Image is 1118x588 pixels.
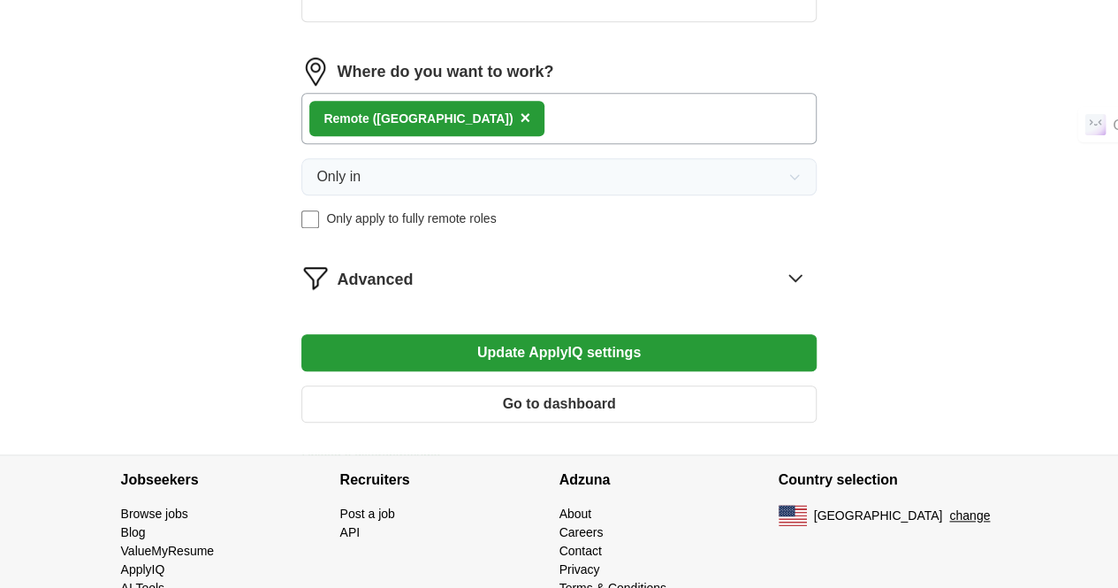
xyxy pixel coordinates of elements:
[121,525,146,539] a: Blog
[301,57,330,86] img: location.png
[559,525,604,539] a: Careers
[340,525,361,539] a: API
[814,507,943,525] span: [GEOGRAPHIC_DATA]
[340,507,395,521] a: Post a job
[121,562,165,577] a: ApplyIQ
[326,210,496,228] span: Only apply to fully remote roles
[301,334,816,371] button: Update ApplyIQ settings
[301,210,319,228] input: Only apply to fully remote roles
[779,455,998,505] h4: Country selection
[337,268,413,292] span: Advanced
[520,108,530,127] span: ×
[949,507,990,525] button: change
[323,110,513,128] div: Remote ([GEOGRAPHIC_DATA])
[121,507,188,521] a: Browse jobs
[316,166,361,187] span: Only in
[520,105,530,132] button: ×
[301,263,330,292] img: filter
[559,544,602,558] a: Contact
[301,386,816,423] button: Go to dashboard
[559,507,592,521] a: About
[337,60,553,84] label: Where do you want to work?
[121,544,215,558] a: ValueMyResume
[559,562,600,577] a: Privacy
[779,505,807,526] img: US flag
[301,158,816,195] button: Only in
